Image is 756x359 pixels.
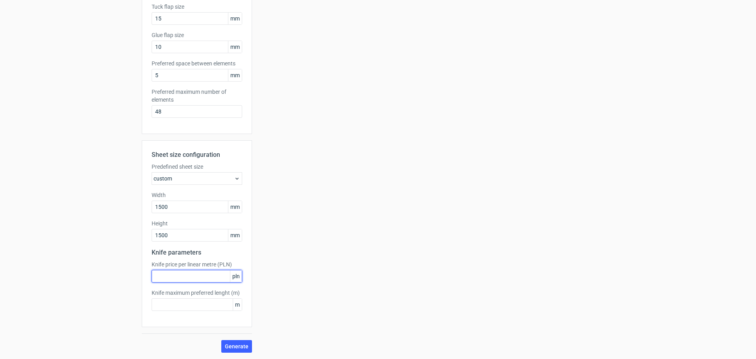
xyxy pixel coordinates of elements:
span: mm [228,41,242,53]
input: custom [152,229,242,242]
span: mm [228,13,242,24]
span: m [233,299,242,311]
input: custom [152,201,242,213]
label: Preferred maximum number of elements [152,88,242,104]
span: mm [228,229,242,241]
div: custom [152,172,242,185]
label: Glue flap size [152,31,242,39]
h2: Sheet size configuration [152,150,242,160]
label: Tuck flap size [152,3,242,11]
span: mm [228,69,242,81]
label: Height [152,219,242,227]
span: mm [228,201,242,213]
label: Width [152,191,242,199]
label: Preferred space between elements [152,60,242,67]
h2: Knife parameters [152,248,242,257]
span: pln [230,270,242,282]
span: Generate [225,344,248,349]
button: Generate [221,340,252,353]
label: Predefined sheet size [152,163,242,171]
label: Knife maximum preferred lenght (m) [152,289,242,297]
label: Knife price per linear metre (PLN) [152,260,242,268]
